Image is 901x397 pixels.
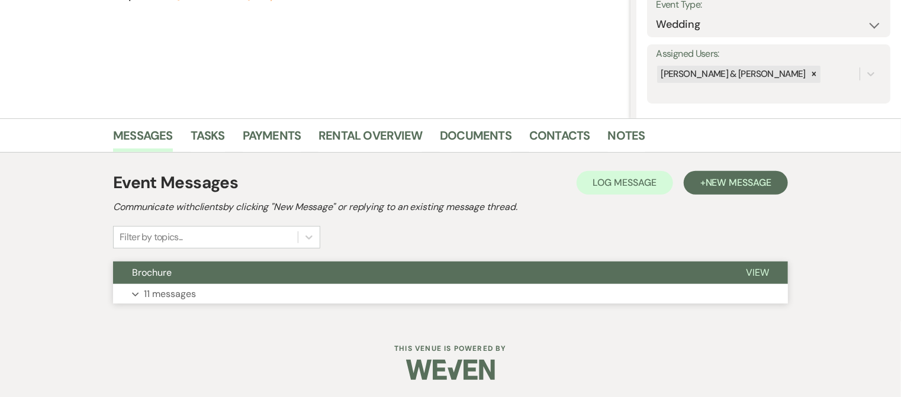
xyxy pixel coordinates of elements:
[440,126,511,152] a: Documents
[318,126,422,152] a: Rental Overview
[113,200,788,214] h2: Communicate with clients by clicking "New Message" or replying to an existing message thread.
[684,171,788,195] button: +New Message
[113,170,238,195] h1: Event Messages
[593,176,657,189] span: Log Message
[406,349,495,390] img: Weven Logo
[657,66,807,83] div: [PERSON_NAME] & [PERSON_NAME]
[746,266,769,279] span: View
[113,126,173,152] a: Messages
[132,266,172,279] span: Brochure
[120,230,183,244] div: Filter by topics...
[727,262,788,284] button: View
[191,126,225,152] a: Tasks
[113,262,727,284] button: Brochure
[243,126,301,152] a: Payments
[608,126,645,152] a: Notes
[706,176,771,189] span: New Message
[113,284,788,304] button: 11 messages
[656,46,881,63] label: Assigned Users:
[577,171,673,195] button: Log Message
[144,286,196,302] p: 11 messages
[529,126,590,152] a: Contacts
